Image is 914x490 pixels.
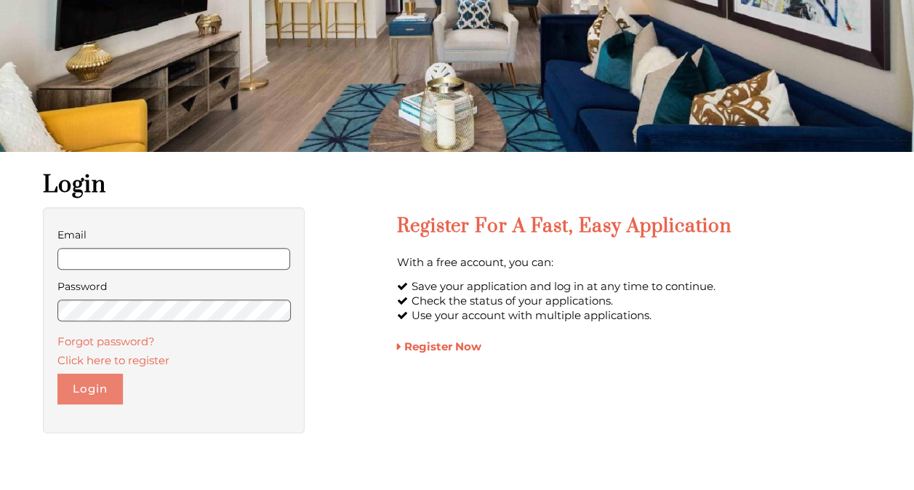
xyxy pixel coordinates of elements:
li: Save your application and log in at any time to continue. [397,279,872,294]
li: Check the status of your applications. [397,294,872,308]
input: password [57,300,291,321]
label: Email [57,225,291,244]
h1: Login [43,170,872,200]
a: Forgot password? [57,334,155,348]
h2: Register for a Fast, Easy Application [397,214,872,238]
label: Password [57,277,291,296]
button: Login [57,374,123,404]
a: Register Now [397,340,481,353]
input: email [57,248,291,270]
a: Click here to register [57,353,169,367]
li: Use your account with multiple applications. [397,308,872,323]
p: With a free account, you can: [397,253,872,272]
